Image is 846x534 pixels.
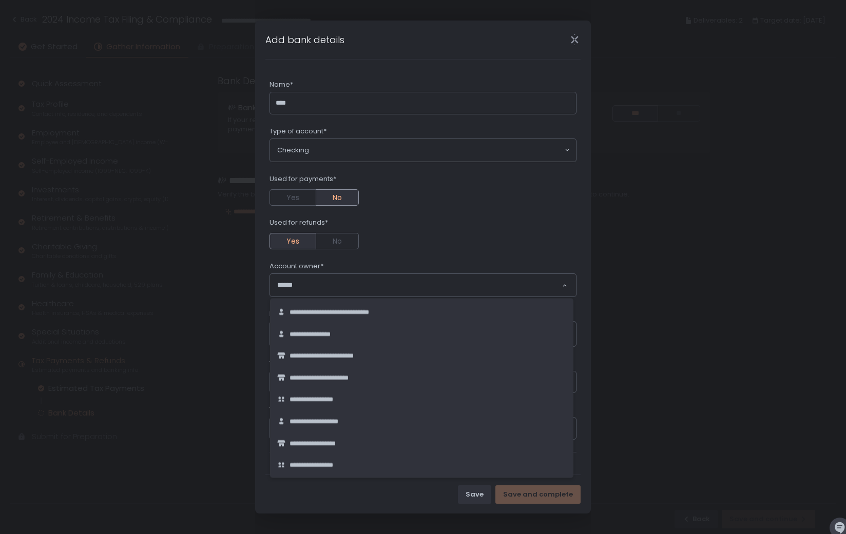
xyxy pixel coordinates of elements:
span: Verify account number* [270,405,349,414]
input: Search for option [309,145,564,155]
span: Checking [277,145,309,155]
div: Search for option [270,274,576,296]
h1: Add bank details [265,33,344,47]
span: Used for payments* [270,174,336,184]
span: Name* [270,80,293,89]
button: Save [458,485,491,504]
div: Drag your document here or click to browse [291,330,438,337]
span: Account owner* [270,262,323,271]
div: Save [466,490,484,499]
button: No [316,189,359,206]
button: Yes [270,233,316,249]
span: Bank details* [270,309,313,319]
button: Yes [270,189,316,206]
div: Close [558,34,591,46]
span: Verify routing number* [270,359,345,368]
button: No [316,233,359,249]
input: Search for option [277,280,561,290]
span: Share any context or updates here [281,465,397,474]
div: Search for option [270,139,576,162]
span: Type of account* [270,127,326,136]
span: Used for refunds* [270,218,328,227]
